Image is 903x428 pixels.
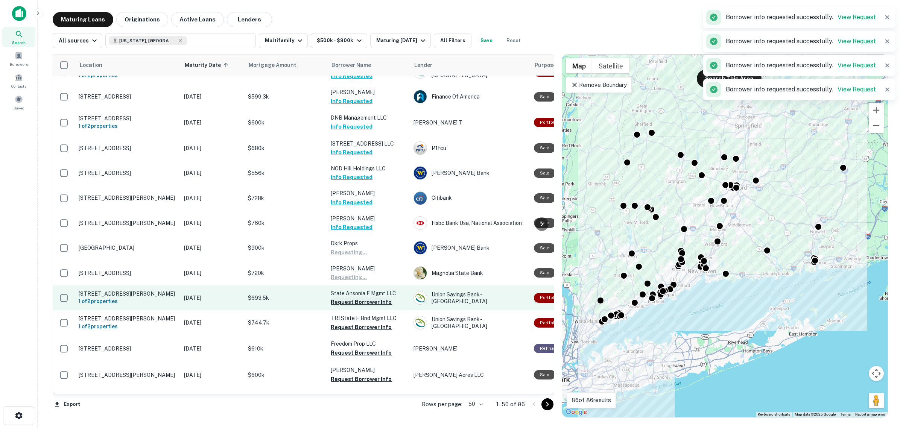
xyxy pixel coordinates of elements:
[248,294,323,302] p: $693.5k
[331,97,372,106] button: Info Requested
[331,214,406,223] p: [PERSON_NAME]
[184,169,240,177] p: [DATE]
[331,173,372,182] button: Info Requested
[414,316,427,329] img: picture
[79,220,176,226] p: [STREET_ADDRESS][PERSON_NAME]
[171,12,224,27] button: Active Loans
[331,366,406,374] p: [PERSON_NAME]
[2,70,35,91] a: Contacts
[12,6,26,21] img: capitalize-icon.png
[248,319,323,327] p: $744.7k
[413,118,526,127] p: [PERSON_NAME] T
[855,412,885,416] a: Report a map error
[414,167,427,179] img: picture
[414,61,432,70] span: Lender
[474,33,499,48] button: Save your search to get updates of matches that match your search criteria.
[534,218,555,228] div: Sale
[414,192,427,205] img: picture
[869,103,884,118] button: Zoom in
[53,399,82,410] button: Export
[59,36,99,45] div: All sources
[119,37,176,44] span: [US_STATE], [GEOGRAPHIC_DATA]
[496,400,525,409] p: 1–50 of 86
[2,27,35,47] a: Search
[331,239,406,247] p: Dkrk Props
[534,92,555,102] div: Sale
[331,61,371,70] span: Borrower Name
[530,55,605,76] th: Purpose
[414,217,427,229] img: picture
[331,340,406,348] p: Freedom Prop LLC
[2,49,35,69] a: Borrowers
[413,316,526,329] div: Union Savings Bank - [GEOGRAPHIC_DATA]
[11,83,26,89] span: Contacts
[566,58,592,73] button: Show street map
[838,62,876,69] a: View Request
[248,269,323,277] p: $720k
[12,39,26,46] span: Search
[869,118,884,133] button: Zoom out
[79,170,176,176] p: [STREET_ADDRESS]
[726,37,876,46] p: Borrower info requested successfully.
[2,92,35,112] div: Saved
[244,55,327,76] th: Mortgage Amount
[413,141,526,155] div: P1fcu
[184,118,240,127] p: [DATE]
[502,33,526,48] button: Reset
[331,164,406,173] p: NOD Hill Holdings LLC
[726,85,876,94] p: Borrower info requested successfully.
[116,12,168,27] button: Originations
[534,118,564,127] div: This is a portfolio loan with 2 properties
[726,13,876,22] p: Borrower info requested successfully.
[331,122,372,131] button: Info Requested
[184,244,240,252] p: [DATE]
[248,371,323,379] p: $600k
[838,38,876,45] a: View Request
[331,223,372,232] button: Info Requested
[534,193,555,203] div: Sale
[331,198,372,207] button: Info Requested
[53,33,102,48] button: All sources
[534,168,555,178] div: Sale
[534,293,564,302] div: This is a portfolio loan with 2 properties
[413,394,526,407] div: Civic Financial Services
[248,244,323,252] p: $900k
[331,297,392,307] button: Request Borrower Info
[184,371,240,379] p: [DATE]
[248,93,323,101] p: $599.3k
[795,412,836,416] span: Map data ©2025 Google
[534,143,555,153] div: Sale
[331,264,406,273] p: [PERSON_NAME]
[562,55,888,417] div: 0 0
[413,241,526,255] div: [PERSON_NAME] Bank
[248,144,323,152] p: $680k
[422,400,462,409] p: Rows per page:
[331,323,392,332] button: Request Borrower Info
[410,55,530,76] th: Lender
[331,71,372,80] button: Info Requested
[331,348,392,357] button: Request Borrower Info
[249,61,306,70] span: Mortgage Amount
[414,267,427,279] img: picture
[534,370,555,379] div: Sale
[184,219,240,227] p: [DATE]
[414,241,427,254] img: picture
[331,189,406,197] p: [PERSON_NAME]
[571,80,627,90] p: Remove Boundary
[184,144,240,152] p: [DATE]
[184,269,240,277] p: [DATE]
[79,93,176,100] p: [STREET_ADDRESS]
[184,294,240,302] p: [DATE]
[331,114,406,122] p: DNB Management LLC
[248,118,323,127] p: $600k
[434,33,471,48] button: All Filters
[534,344,568,353] div: This loan purpose was for refinancing
[376,36,427,45] div: Maturing [DATE]
[413,216,526,230] div: Hsbc Bank Usa, National Association
[75,55,180,76] th: Location
[413,166,526,180] div: [PERSON_NAME] Bank
[414,291,427,304] img: picture
[248,194,323,202] p: $728k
